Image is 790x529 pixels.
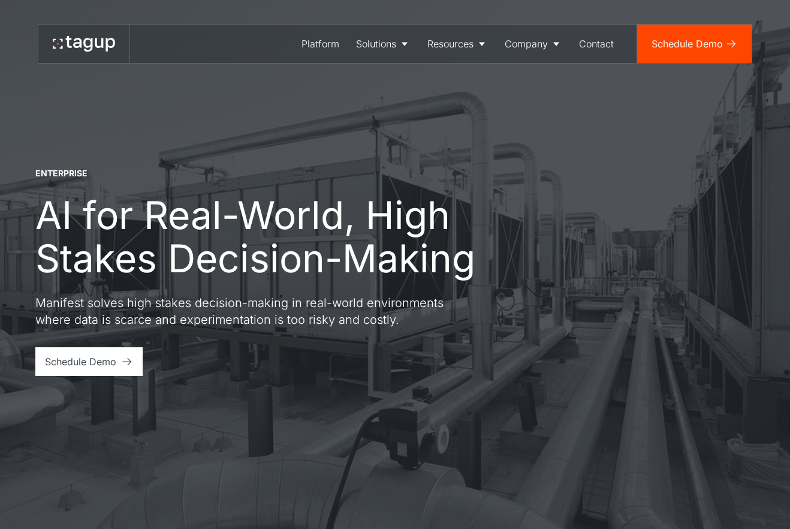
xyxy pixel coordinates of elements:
[419,25,496,63] a: Resources
[45,354,116,369] div: Schedule Demo
[348,25,419,63] a: Solutions
[293,25,348,63] a: Platform
[356,37,396,51] div: Solutions
[301,37,339,51] div: Platform
[35,167,88,179] div: ENTERPRISE
[35,194,539,280] h1: AI for Real-World, High Stakes Decision-Making
[579,37,614,51] div: Contact
[505,37,548,51] div: Company
[571,25,622,63] a: Contact
[496,25,571,63] a: Company
[652,37,723,51] div: Schedule Demo
[35,294,467,328] p: Manifest solves high stakes decision-making in real-world environments where data is scarce and e...
[35,347,143,376] a: Schedule Demo
[427,37,474,51] div: Resources
[637,25,752,63] a: Schedule Demo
